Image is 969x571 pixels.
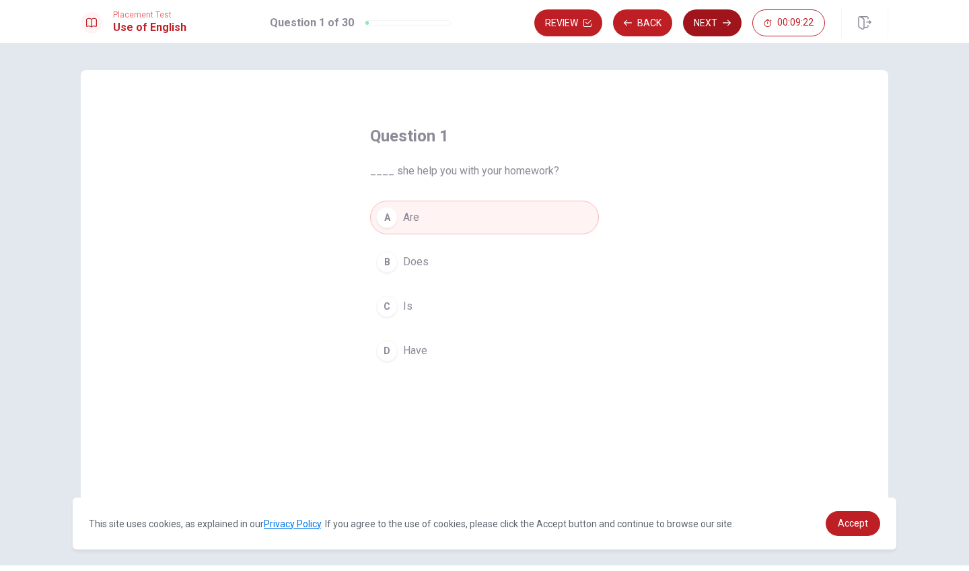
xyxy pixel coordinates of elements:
div: D [376,340,398,362]
div: A [376,207,398,228]
span: Are [403,209,419,226]
button: Back [613,9,672,36]
span: Is [403,298,412,314]
span: Placement Test [113,10,186,20]
span: Have [403,343,427,359]
div: C [376,296,398,317]
div: B [376,251,398,273]
h4: Question 1 [370,125,599,147]
button: AAre [370,201,599,234]
h1: Question 1 of 30 [270,15,354,31]
button: CIs [370,290,599,323]
button: Next [683,9,742,36]
a: Privacy Policy [264,518,321,529]
div: cookieconsent [73,498,896,549]
button: DHave [370,334,599,368]
h1: Use of English [113,20,186,36]
button: BDoes [370,245,599,279]
span: Does [403,254,429,270]
button: 00:09:22 [752,9,825,36]
a: dismiss cookie message [826,511,880,536]
span: ____ she help you with your homework? [370,163,599,179]
button: Review [534,9,602,36]
span: Accept [838,518,868,529]
span: This site uses cookies, as explained in our . If you agree to the use of cookies, please click th... [89,518,734,529]
span: 00:09:22 [777,18,814,28]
